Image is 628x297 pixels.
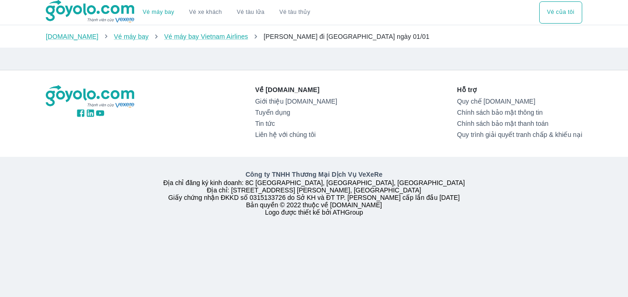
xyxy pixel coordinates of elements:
[457,85,582,94] p: Hỗ trợ
[539,1,582,24] button: Vé của tôi
[114,33,148,40] a: Vé máy bay
[255,98,337,105] a: Giới thiệu [DOMAIN_NAME]
[255,85,337,94] p: Về [DOMAIN_NAME]
[457,98,582,105] a: Quy chế [DOMAIN_NAME]
[255,120,337,127] a: Tin tức
[48,170,580,179] p: Công ty TNHH Thương Mại Dịch Vụ VeXeRe
[164,33,248,40] a: Vé máy bay Vietnam Airlines
[135,1,318,24] div: choose transportation mode
[143,9,174,16] a: Vé máy bay
[264,33,430,40] span: [PERSON_NAME] đi [GEOGRAPHIC_DATA] ngày 01/01
[272,1,318,24] button: Vé tàu thủy
[46,85,135,108] img: logo
[255,131,337,138] a: Liên hệ với chúng tôi
[457,120,582,127] a: Chính sách bảo mật thanh toán
[457,109,582,116] a: Chính sách bảo mật thông tin
[46,32,582,41] nav: breadcrumb
[229,1,272,24] a: Vé tàu lửa
[539,1,582,24] div: choose transportation mode
[457,131,582,138] a: Quy trình giải quyết tranh chấp & khiếu nại
[189,9,222,16] a: Vé xe khách
[40,170,588,216] div: Địa chỉ đăng ký kinh doanh: 8C [GEOGRAPHIC_DATA], [GEOGRAPHIC_DATA], [GEOGRAPHIC_DATA] Địa chỉ: [...
[255,109,337,116] a: Tuyển dụng
[46,33,99,40] a: [DOMAIN_NAME]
